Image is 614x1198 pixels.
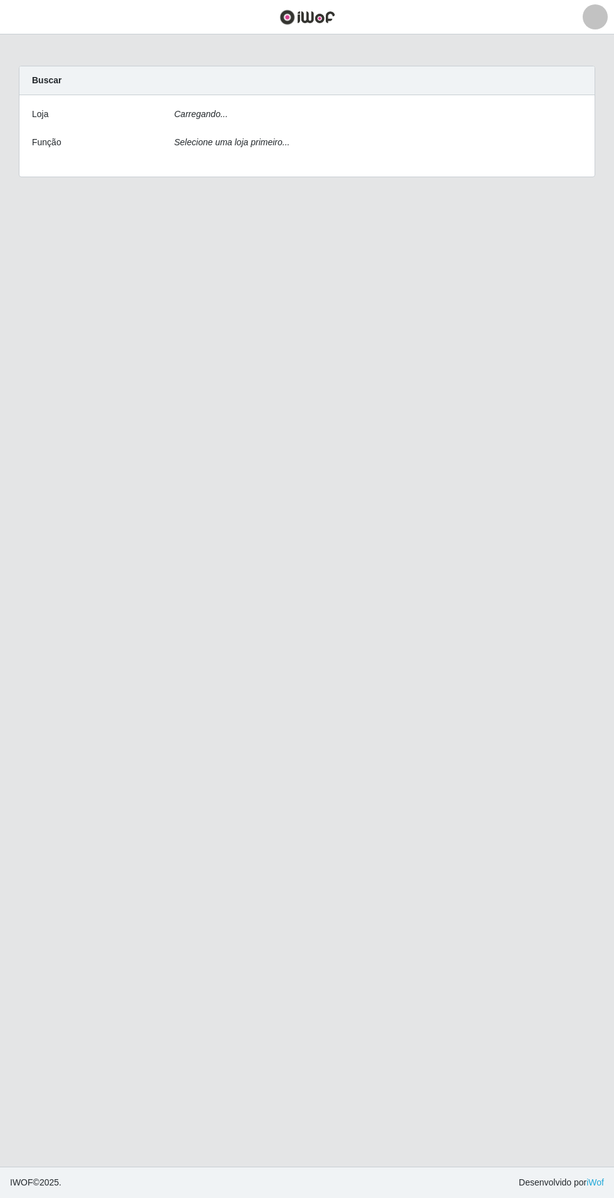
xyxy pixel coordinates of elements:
[279,9,335,25] img: CoreUI Logo
[174,109,228,119] i: Carregando...
[10,1177,33,1187] span: IWOF
[519,1176,604,1189] span: Desenvolvido por
[586,1177,604,1187] a: iWof
[32,75,61,85] strong: Buscar
[32,136,61,149] label: Função
[174,137,289,147] i: Selecione uma loja primeiro...
[10,1176,61,1189] span: © 2025 .
[32,108,48,121] label: Loja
